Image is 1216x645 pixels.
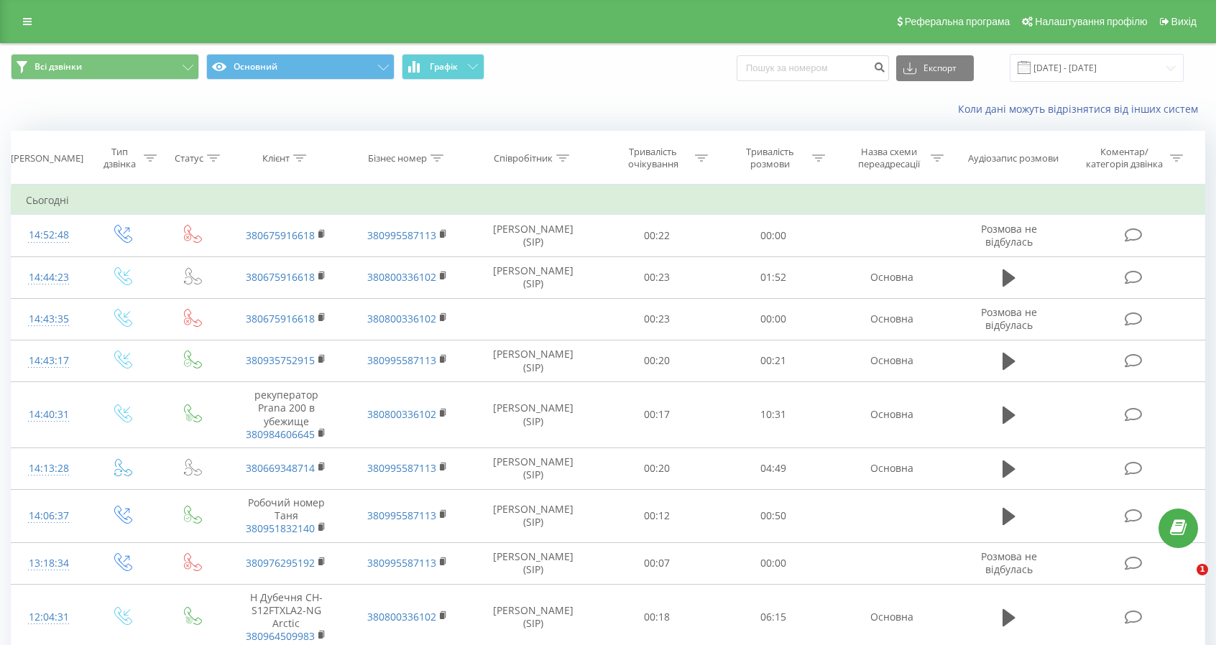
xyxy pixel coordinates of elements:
td: [PERSON_NAME] (SIP) [468,542,599,584]
a: 380800336102 [367,270,436,284]
div: 14:40:31 [26,401,71,429]
div: Назва схеми переадресації [850,146,927,170]
a: 380675916618 [246,228,315,242]
div: 14:43:17 [26,347,71,375]
a: 380800336102 [367,610,436,623]
td: Сьогодні [11,186,1205,215]
td: 04:49 [715,447,832,489]
a: 380995587113 [367,353,436,367]
a: 380964509983 [246,629,315,643]
span: Всі дзвінки [34,61,82,73]
td: [PERSON_NAME] (SIP) [468,447,599,489]
div: 14:06:37 [26,502,71,530]
button: Графік [402,54,484,80]
td: 00:00 [715,298,832,340]
div: [PERSON_NAME] [11,152,83,164]
a: 380800336102 [367,407,436,421]
td: Робочий номер Таня [226,490,347,543]
td: [PERSON_NAME] (SIP) [468,490,599,543]
span: 1 [1197,564,1208,575]
div: Тип дзвінка [98,146,140,170]
td: Основна [832,382,953,448]
td: [PERSON_NAME] (SIP) [468,215,599,256]
td: [PERSON_NAME] (SIP) [468,256,599,298]
td: Основна [832,298,953,340]
td: 00:21 [715,340,832,381]
span: Розмова не відбулась [981,222,1037,249]
td: 00:17 [599,382,715,448]
div: 14:52:48 [26,221,71,249]
div: Коментар/категорія дзвінка [1082,146,1166,170]
div: Тривалість очікування [614,146,691,170]
span: Розмова не відбулась [981,549,1037,576]
a: 380995587113 [367,509,436,522]
div: 13:18:34 [26,549,71,577]
td: 00:20 [599,340,715,381]
td: 10:31 [715,382,832,448]
a: 380976295192 [246,556,315,570]
td: 00:22 [599,215,715,256]
a: 380995587113 [367,556,436,570]
a: 380669348714 [246,461,315,475]
td: 00:20 [599,447,715,489]
td: 00:00 [715,542,832,584]
iframe: Intercom live chat [1167,564,1202,598]
div: Клієнт [262,152,290,164]
a: 380675916618 [246,270,315,284]
button: Всі дзвінки [11,54,199,80]
span: Розмова не відбулась [981,305,1037,332]
span: Реферальна програма [905,16,1010,27]
a: Коли дані можуть відрізнятися вiд інших систем [958,102,1205,116]
div: 12:04:31 [26,603,71,631]
td: 00:12 [599,490,715,543]
div: Бізнес номер [368,152,427,164]
a: 380675916618 [246,312,315,325]
div: Тривалість розмови [732,146,809,170]
div: 14:44:23 [26,264,71,292]
td: Основна [832,256,953,298]
td: 00:07 [599,542,715,584]
div: Співробітник [494,152,553,164]
button: Експорт [896,55,974,81]
div: Статус [175,152,203,164]
span: Вихід [1171,16,1197,27]
td: 01:52 [715,256,832,298]
td: Основна [832,447,953,489]
td: рекуператор Рrana 200 в убежище [226,382,347,448]
a: 380935752915 [246,353,315,367]
div: Аудіозапис розмови [968,152,1059,164]
td: 00:00 [715,215,832,256]
span: Налаштування профілю [1035,16,1147,27]
td: 00:50 [715,490,832,543]
td: [PERSON_NAME] (SIP) [468,340,599,381]
span: Графік [430,62,458,72]
td: Основна [832,340,953,381]
td: 00:23 [599,298,715,340]
div: 14:13:28 [26,455,71,483]
td: 00:23 [599,256,715,298]
a: 380984606645 [246,427,315,441]
a: 380951832140 [246,521,315,535]
button: Основний [206,54,395,80]
div: 14:43:35 [26,305,71,333]
a: 380995587113 [367,228,436,242]
a: 380800336102 [367,312,436,325]
td: [PERSON_NAME] (SIP) [468,382,599,448]
input: Пошук за номером [737,55,889,81]
a: 380995587113 [367,461,436,475]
